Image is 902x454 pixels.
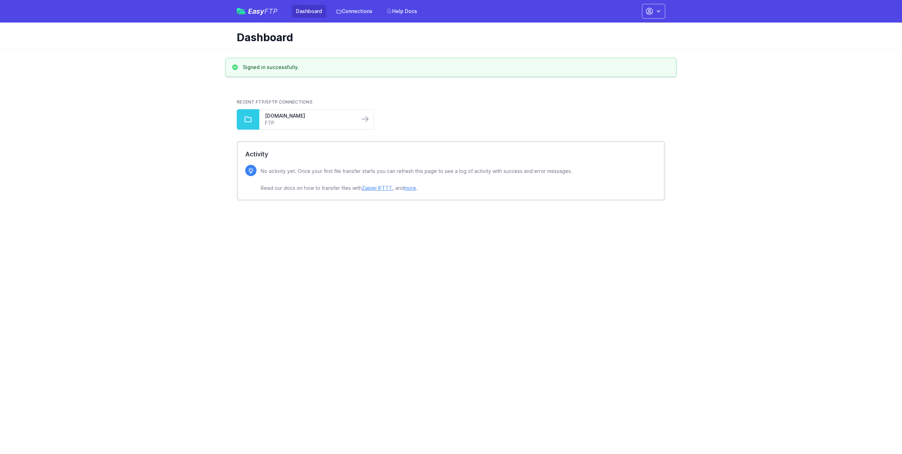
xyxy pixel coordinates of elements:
a: FTP [265,119,354,126]
h2: Recent FTP/SFTP Connections [237,99,665,105]
p: No activity yet. Once your first file transfer starts you can refresh this page to see a log of a... [261,167,572,192]
a: Dashboard [292,5,326,18]
a: Help Docs [382,5,421,18]
a: more [404,185,416,191]
h1: Dashboard [237,31,660,44]
a: IFTTT [378,185,393,191]
a: Connections [332,5,377,18]
h3: Signed in successfully. [243,64,299,71]
h2: Activity [245,149,657,159]
span: Easy [248,8,278,15]
span: FTP [264,7,278,15]
img: easyftp_logo.png [237,8,245,14]
a: Zapier [362,185,377,191]
a: EasyFTP [237,8,278,15]
a: [DOMAIN_NAME] [265,112,354,119]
